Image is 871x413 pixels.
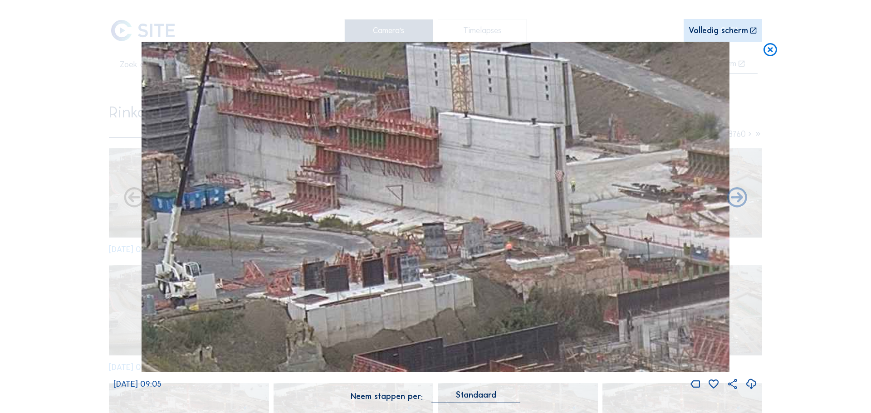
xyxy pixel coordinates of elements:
[725,186,749,210] i: Back
[456,391,496,399] div: Standaard
[142,42,729,372] img: Image
[689,27,748,35] div: Volledig scherm
[431,391,520,403] div: Standaard
[113,379,161,389] span: [DATE] 09:05
[351,393,423,401] div: Neem stappen per:
[122,186,146,210] i: Forward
